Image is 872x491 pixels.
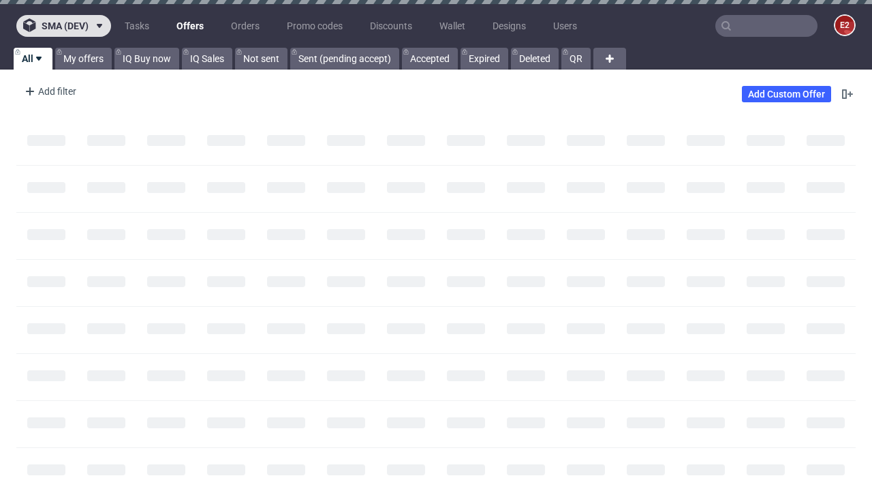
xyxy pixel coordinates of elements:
[182,48,232,70] a: IQ Sales
[116,15,157,37] a: Tasks
[461,48,508,70] a: Expired
[511,48,559,70] a: Deleted
[742,86,831,102] a: Add Custom Offer
[42,21,89,31] span: sma (dev)
[114,48,179,70] a: IQ Buy now
[16,15,111,37] button: sma (dev)
[484,15,534,37] a: Designs
[19,80,79,102] div: Add filter
[431,15,473,37] a: Wallet
[362,15,420,37] a: Discounts
[235,48,287,70] a: Not sent
[223,15,268,37] a: Orders
[279,15,351,37] a: Promo codes
[402,48,458,70] a: Accepted
[545,15,585,37] a: Users
[290,48,399,70] a: Sent (pending accept)
[561,48,591,70] a: QR
[55,48,112,70] a: My offers
[168,15,212,37] a: Offers
[14,48,52,70] a: All
[835,16,854,35] figcaption: e2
